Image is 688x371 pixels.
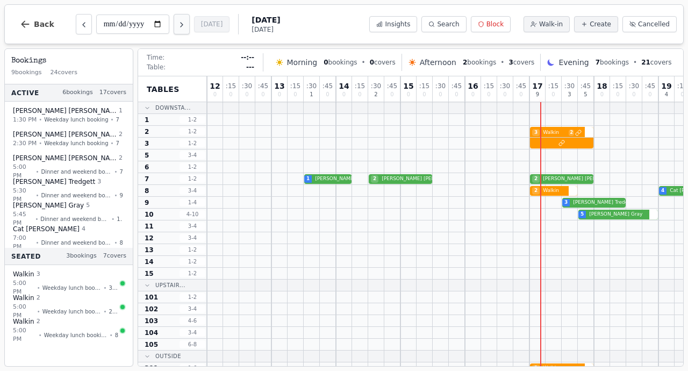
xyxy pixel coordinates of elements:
[641,59,650,66] span: 21
[11,88,39,97] span: Active
[13,106,117,115] span: [PERSON_NAME] [PERSON_NAME]
[194,16,230,32] button: [DATE]
[437,20,459,28] span: Search
[37,283,40,291] span: •
[117,215,123,223] span: 10
[7,290,131,324] button: Walkin 25:00 PM•Weekday lunch booking•201
[287,57,318,68] span: Morning
[548,83,558,89] span: : 15
[455,92,458,97] span: 0
[407,92,410,97] span: 0
[147,84,180,95] span: Tables
[145,151,149,160] span: 5
[596,59,600,66] span: 7
[145,305,158,313] span: 102
[11,252,41,260] span: Seated
[451,83,462,89] span: : 45
[371,175,378,183] span: 2
[524,16,570,32] button: Walk-in
[258,83,268,89] span: : 45
[180,317,205,325] span: 4 - 6
[180,187,205,195] span: 3 - 4
[13,210,33,227] span: 5:45 PM
[422,92,426,97] span: 0
[564,83,575,89] span: : 30
[180,163,205,171] span: 1 - 2
[541,187,565,195] span: Walkin
[39,331,42,339] span: •
[439,92,442,97] span: 0
[7,197,131,232] button: [PERSON_NAME] Gray55:45 PM•Dinner and weekend bookings•10
[503,92,506,97] span: 0
[580,83,591,89] span: : 45
[519,92,522,97] span: 0
[370,58,396,67] span: covers
[13,162,34,180] span: 5:00 PM
[419,83,429,89] span: : 15
[13,177,95,186] span: [PERSON_NAME] Tredgett
[245,92,248,97] span: 0
[41,167,112,175] span: Dinner and weekend bookings
[252,25,280,34] span: [DATE]
[355,83,365,89] span: : 15
[119,154,123,163] span: 2
[13,130,117,139] span: [PERSON_NAME] [PERSON_NAME],
[7,313,131,348] button: Walkin 25:00 PM•Weekday lunch booking•8
[111,116,114,124] span: •
[180,258,205,266] span: 1 - 2
[174,14,190,34] button: Next day
[379,175,465,183] span: [PERSON_NAME] [PERSON_NAME],
[261,92,264,97] span: 0
[155,281,185,289] span: Upstair...
[145,198,149,207] span: 9
[564,199,568,206] span: 3
[508,59,513,66] span: 3
[600,92,604,97] span: 0
[109,307,118,315] span: 201
[326,92,329,97] span: 0
[310,92,313,97] span: 1
[180,175,205,183] span: 1 - 2
[306,175,310,183] span: 1
[104,283,107,291] span: •
[13,233,34,251] span: 7:00 PM
[486,20,504,28] span: Block
[584,92,587,97] span: 5
[36,167,39,175] span: •
[342,92,346,97] span: 0
[7,221,131,255] button: Cat [PERSON_NAME]47:00 PM•Dinner and weekend bookings•8
[111,139,114,147] span: •
[580,211,584,218] span: 5
[145,246,154,254] span: 13
[369,16,417,32] button: Insights
[109,283,118,291] span: 3, 2
[633,58,637,67] span: •
[180,269,205,277] span: 1 - 2
[558,57,589,68] span: Evening
[44,331,107,339] span: Weekday lunch booking
[115,331,118,339] span: 8
[11,11,63,37] button: Back
[145,163,149,172] span: 6
[324,58,357,67] span: bookings
[180,305,205,313] span: 3 - 4
[229,92,232,97] span: 0
[145,210,154,219] span: 10
[536,92,539,97] span: 9
[306,83,317,89] span: : 30
[97,177,101,187] span: 3
[632,92,635,97] span: 0
[371,83,381,89] span: : 30
[180,139,205,147] span: 1 - 2
[37,307,40,315] span: •
[119,238,123,246] span: 8
[463,58,496,67] span: bookings
[13,139,37,148] span: 2:30 PM
[645,83,655,89] span: : 45
[516,83,526,89] span: : 45
[252,15,280,25] span: [DATE]
[11,55,126,66] h3: Bookings
[362,58,365,67] span: •
[62,88,93,97] span: 6 bookings
[180,246,205,254] span: 1 - 2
